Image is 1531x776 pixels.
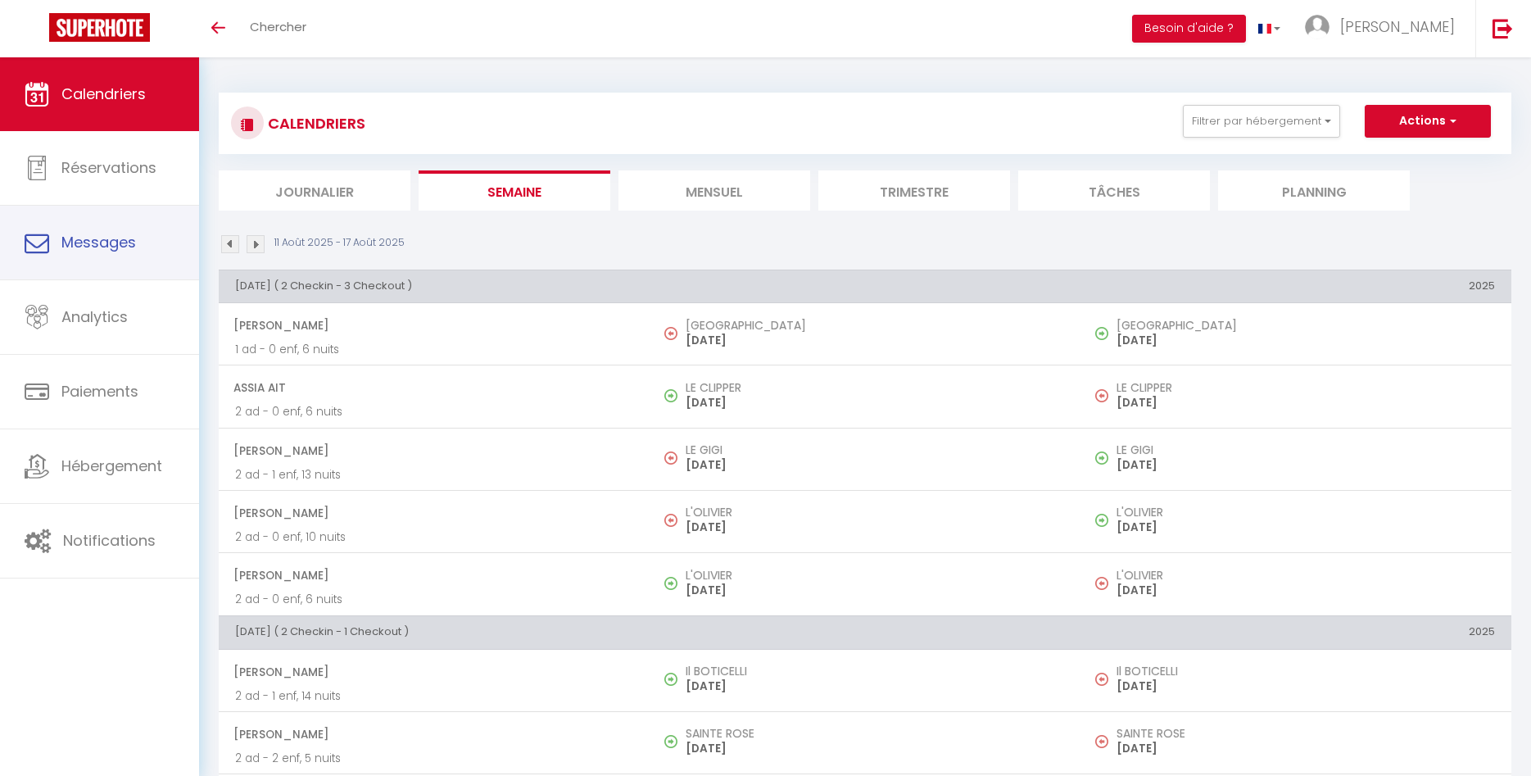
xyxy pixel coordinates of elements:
[1095,577,1108,590] img: NO IMAGE
[1117,319,1495,332] h5: [GEOGRAPHIC_DATA]
[1095,389,1108,402] img: NO IMAGE
[1365,105,1491,138] button: Actions
[618,170,810,211] li: Mensuel
[274,235,405,251] p: 11 Août 2025 - 17 Août 2025
[235,341,633,358] p: 1 ad - 0 enf, 6 nuits
[233,310,633,341] span: [PERSON_NAME]
[61,456,162,476] span: Hébergement
[235,466,633,483] p: 2 ad - 1 enf, 13 nuits
[664,452,677,465] img: NO IMAGE
[686,443,1064,456] h5: LE GIGI
[686,740,1064,757] p: [DATE]
[1117,381,1495,394] h5: LE CLIPPER
[235,688,633,705] p: 2 ad - 1 enf, 14 nuits
[1095,327,1108,340] img: NO IMAGE
[219,170,410,211] li: Journalier
[1117,456,1495,474] p: [DATE]
[1340,16,1455,37] span: [PERSON_NAME]
[1117,569,1495,582] h5: L'OLIVIER
[1492,18,1513,39] img: logout
[686,332,1064,349] p: [DATE]
[686,727,1064,740] h5: SAINTE ROSE
[664,327,677,340] img: NO IMAGE
[686,582,1064,599] p: [DATE]
[686,394,1064,411] p: [DATE]
[1117,443,1495,456] h5: LE GIGI
[49,13,150,42] img: Super Booking
[1117,519,1495,536] p: [DATE]
[1132,15,1246,43] button: Besoin d'aide ?
[686,319,1064,332] h5: [GEOGRAPHIC_DATA]
[1095,452,1108,465] img: NO IMAGE
[419,170,610,211] li: Semaine
[61,232,136,252] span: Messages
[686,456,1064,474] p: [DATE]
[61,84,146,104] span: Calendriers
[61,157,156,178] span: Réservations
[686,519,1064,536] p: [DATE]
[233,372,633,403] span: Assia Ait
[1095,673,1108,686] img: NO IMAGE
[1218,170,1410,211] li: Planning
[235,403,633,420] p: 2 ad - 0 enf, 6 nuits
[233,497,633,529] span: [PERSON_NAME]
[686,665,1064,678] h5: Il BOTICELLI
[233,435,633,466] span: [PERSON_NAME]
[1080,616,1511,649] th: 2025
[818,170,1010,211] li: Trimestre
[1117,394,1495,411] p: [DATE]
[63,530,156,551] span: Notifications
[1095,735,1108,748] img: NO IMAGE
[235,591,633,608] p: 2 ad - 0 enf, 6 nuits
[686,506,1064,519] h5: L'OLIVIER
[1183,105,1340,138] button: Filtrer par hébergement
[233,719,633,750] span: [PERSON_NAME]
[664,514,677,527] img: NO IMAGE
[1018,170,1210,211] li: Tâches
[219,616,1080,649] th: [DATE] ( 2 Checkin - 1 Checkout )
[1080,270,1511,302] th: 2025
[1117,727,1495,740] h5: SAINTE ROSE
[233,656,633,688] span: [PERSON_NAME]
[1117,582,1495,599] p: [DATE]
[61,381,138,402] span: Paiements
[235,750,633,767] p: 2 ad - 2 enf, 5 nuits
[1117,665,1495,678] h5: Il BOTICELLI
[686,569,1064,582] h5: L'OLIVIER
[219,270,1080,302] th: [DATE] ( 2 Checkin - 3 Checkout )
[686,678,1064,695] p: [DATE]
[1305,15,1329,39] img: ...
[1117,332,1495,349] p: [DATE]
[1117,678,1495,695] p: [DATE]
[250,18,306,35] span: Chercher
[264,105,365,142] h3: CALENDRIERS
[1117,506,1495,519] h5: L'OLIVIER
[1117,740,1495,757] p: [DATE]
[1095,514,1108,527] img: NO IMAGE
[686,381,1064,394] h5: LE CLIPPER
[233,560,633,591] span: [PERSON_NAME]
[61,306,128,327] span: Analytics
[235,529,633,546] p: 2 ad - 0 enf, 10 nuits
